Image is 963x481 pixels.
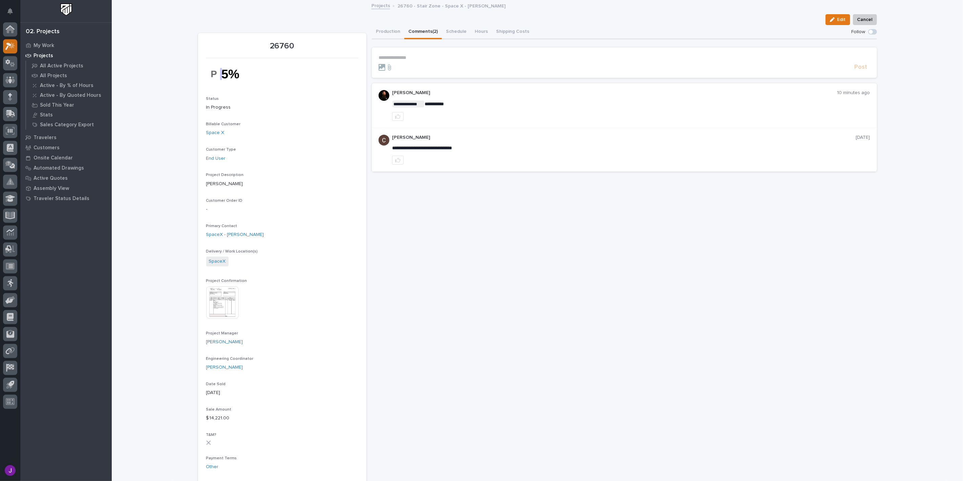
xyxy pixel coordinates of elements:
[206,148,236,152] span: Customer Type
[206,433,217,437] span: T&M?
[857,16,873,24] span: Cancel
[209,258,226,265] a: SpaceX
[206,338,243,346] a: [PERSON_NAME]
[206,41,358,51] p: 26760
[40,102,74,108] p: Sold This Year
[206,456,237,460] span: Payment Terms
[826,14,850,25] button: Edit
[20,173,112,183] a: Active Quotes
[206,173,244,177] span: Project Description
[442,25,471,39] button: Schedule
[20,183,112,193] a: Assembly View
[371,1,390,9] a: Projects
[471,25,492,39] button: Hours
[20,132,112,143] a: Travelers
[206,97,219,101] span: Status
[206,331,238,335] span: Project Manager
[34,175,68,181] p: Active Quotes
[379,135,389,146] img: AGNmyxaji213nCK4JzPdPN3H3CMBhXDSA2tJ_sy3UIa5=s96-c
[34,155,73,161] p: Onsite Calendar
[34,135,57,141] p: Travelers
[26,120,112,129] a: Sales Category Export
[20,163,112,173] a: Automated Drawings
[206,364,243,371] a: [PERSON_NAME]
[34,145,60,151] p: Customers
[392,90,837,96] p: [PERSON_NAME]
[26,100,112,110] a: Sold This Year
[40,122,94,128] p: Sales Category Export
[206,463,219,471] a: Other
[206,249,258,254] span: Delivery / Work Location(s)
[392,112,404,121] button: like this post
[392,135,856,140] p: [PERSON_NAME]
[40,63,83,69] p: All Active Projects
[206,206,358,213] p: -
[206,415,358,422] p: $ 14,221.00
[206,129,224,136] a: Space X
[20,40,112,50] a: My Work
[379,90,389,101] img: zmKUmRVDQjmBLfnAs97p
[392,156,404,165] button: like this post
[206,199,243,203] span: Customer Order ID
[206,382,226,386] span: Date Sold
[852,63,870,71] button: Post
[837,17,846,23] span: Edit
[40,73,67,79] p: All Projects
[8,8,17,19] div: Notifications
[40,92,101,99] p: Active - By Quoted Hours
[34,43,54,49] p: My Work
[206,104,358,111] p: In Progress
[206,62,257,86] img: LWCyhTwQBTMCuLkZmmZ-gMWbdGV2NDX44K4eCcn-g0E
[404,25,442,39] button: Comments (2)
[20,50,112,61] a: Projects
[856,135,870,140] p: [DATE]
[852,29,865,35] p: Follow
[26,61,112,70] a: All Active Projects
[34,196,89,202] p: Traveler Status Details
[492,25,533,39] button: Shipping Costs
[206,408,232,412] span: Sale Amount
[34,185,69,192] p: Assembly View
[206,155,226,162] a: End User
[26,110,112,119] a: Stats
[40,112,53,118] p: Stats
[34,53,53,59] p: Projects
[26,90,112,100] a: Active - By Quoted Hours
[3,463,17,478] button: users-avatar
[26,81,112,90] a: Active - By % of Hours
[206,180,358,188] p: [PERSON_NAME]
[20,153,112,163] a: Onsite Calendar
[206,279,247,283] span: Project Confirmation
[206,122,241,126] span: Billable Customer
[206,389,358,396] p: [DATE]
[3,4,17,18] button: Notifications
[206,224,237,228] span: Primary Contact
[853,14,877,25] button: Cancel
[398,2,506,9] p: 26760 - Stair Zone - Space X - [PERSON_NAME]
[20,143,112,153] a: Customers
[855,63,868,71] span: Post
[40,83,93,89] p: Active - By % of Hours
[837,90,870,96] p: 10 minutes ago
[206,357,254,361] span: Engineering Coordinator
[34,165,84,171] p: Automated Drawings
[26,71,112,80] a: All Projects
[20,193,112,203] a: Traveler Status Details
[26,28,60,36] div: 02. Projects
[372,25,404,39] button: Production
[206,231,264,238] a: SpaceX - [PERSON_NAME]
[60,3,72,16] img: Workspace Logo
